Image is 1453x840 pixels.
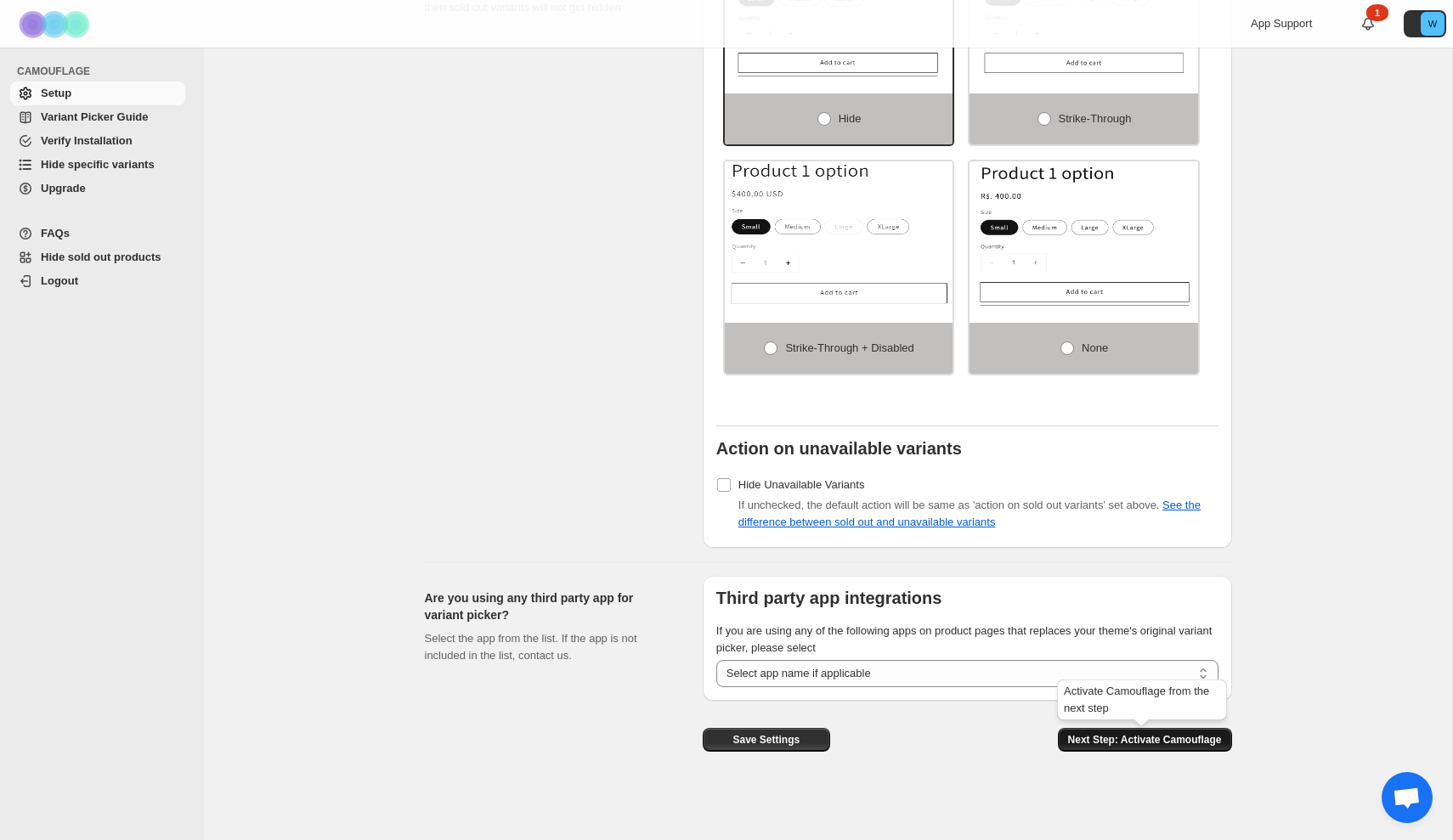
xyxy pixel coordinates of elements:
[425,632,637,662] span: Select the app from the list. If the app is not included in the list, contact us.
[1059,112,1132,125] span: Strike-through
[970,161,1198,306] img: None
[716,624,1213,654] span: If you are using any of the following apps on product pages that replaces your theme's original v...
[41,158,155,171] span: Hide specific variants
[716,589,942,607] b: Third party app integrations
[1360,15,1377,32] a: 1
[41,87,71,99] span: Setup
[1058,728,1232,752] button: Next Step: Activate Camouflage
[716,439,962,458] b: Action on unavailable variants
[1366,4,1388,21] div: 1
[10,269,185,293] a: Logout
[1404,10,1446,37] button: Avatar with initials W
[738,478,865,491] span: Hide Unavailable Variants
[10,245,185,269] a: Hide sold out products
[1068,733,1222,747] span: Next Step: Activate Camouflage
[10,153,185,177] a: Hide specific variants
[1382,772,1433,823] div: Open de chat
[425,589,676,623] h2: Are you using any third party app for variant picker?
[725,161,953,306] img: Strike-through + Disabled
[41,227,70,240] span: FAQs
[1428,19,1438,29] text: W
[1082,341,1108,354] span: None
[785,341,913,354] span: Strike-through + Disabled
[738,499,1201,528] span: If unchecked, the default action will be same as 'action on sold out variants' set above.
[10,129,185,153] a: Verify Installation
[41,182,86,194] span: Upgrade
[703,728,830,752] button: Save Settings
[41,134,133,147] span: Verify Installation
[41,110,148,123] span: Variant Picker Guide
[41,274,78,287] span: Logout
[1251,17,1312,30] span: App Support
[17,65,192,78] span: CAMOUFLAGE
[41,251,161,263] span: Hide sold out products
[14,1,99,48] img: Camouflage
[10,82,185,105] a: Setup
[732,733,800,747] span: Save Settings
[839,112,862,125] span: Hide
[10,105,185,129] a: Variant Picker Guide
[10,177,185,200] a: Upgrade
[10,222,185,245] a: FAQs
[1421,12,1445,36] span: Avatar with initials W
